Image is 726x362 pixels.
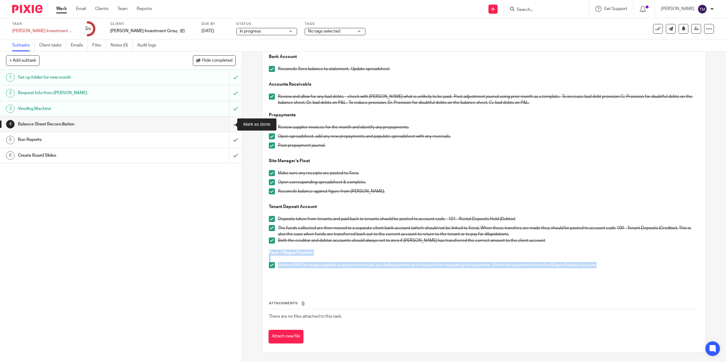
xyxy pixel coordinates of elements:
[269,314,342,319] span: There are no files attached to this task.
[12,28,73,34] div: Shamot Investment Group - Management Accounts
[308,29,340,33] span: No tags selected
[516,7,571,13] input: Search
[137,6,152,12] a: Reports
[269,82,311,87] strong: Accounts Receivable
[278,124,699,130] p: Review supplier invoices for the month and identify any prepayments.
[18,120,155,129] h1: Balance Sheet Reconciliation
[12,28,73,34] div: [PERSON_NAME] Investment Group - Management Accounts
[92,39,106,51] a: Files
[6,120,15,128] div: 4
[110,28,177,34] p: [PERSON_NAME] Investment Group Ltd
[201,22,229,26] label: Due by
[76,6,86,12] a: Email
[278,170,699,176] p: Make sure any receipts are posted to Xero.
[697,4,707,14] img: svg%3E
[269,55,297,59] strong: Bank Account
[278,188,699,194] p: Reconcile balance against figure from [PERSON_NAME].
[269,159,310,163] strong: Site Manager’s Float
[240,29,261,33] span: In progress
[39,39,66,51] a: Client tasks
[6,104,15,113] div: 3
[604,7,627,11] span: Get Support
[236,22,297,26] label: Status
[269,113,296,117] strong: Prepayments
[18,73,155,82] h1: Set up folder for new month
[269,251,313,255] strong: Paye / Wages Payable
[6,55,39,66] button: + Add subtask
[6,136,15,144] div: 5
[12,5,43,13] img: Pixie
[269,302,298,305] span: Attachments
[278,262,699,268] p: Journal PAYE to wages payable as payment is made as a bulk payment so it’s easier then separating...
[278,94,699,106] p: Review and allow for any bad debts – check with [PERSON_NAME] what is unlikely to be paid. Post a...
[202,58,232,63] span: Hide completed
[661,6,694,12] p: [PERSON_NAME]
[201,29,214,33] span: [DATE]
[193,55,236,66] button: Hide completed
[12,39,35,51] a: Subtasks
[85,25,91,32] div: 3
[278,179,699,185] p: Open corresponding spreadsheet & complete.
[95,6,108,12] a: Clients
[56,6,67,12] a: Work
[71,39,88,51] a: Emails
[12,22,73,26] label: Task
[278,237,699,244] p: Both the creditor and debtor accounts should always net to zero if [PERSON_NAME] has transferred ...
[111,39,133,51] a: Notes (0)
[278,225,699,237] p: The funds collected are then moved to a separate client bank account (which should not be linked ...
[87,27,91,31] small: /6
[305,22,365,26] label: Tags
[6,151,15,160] div: 6
[18,88,155,97] h1: Request Info from [PERSON_NAME]
[118,6,128,12] a: Team
[278,133,699,139] p: Open spreadsheet, add any new prepayments and populate spreadsheet with any reversals.
[137,39,161,51] a: Audit logs
[269,205,317,209] strong: Tenant Deposit Account
[18,104,155,113] h1: Vending Machine
[18,135,155,144] h1: Run Reports
[6,73,15,82] div: 1
[110,22,194,26] label: Client
[269,330,303,343] button: Attach new file
[278,142,699,149] p: Post prepayment journal.
[278,66,699,72] p: Reconcile Xero balance to statement. Update spreadsheet
[278,216,699,222] p: Deposits taken from tenants and paid back to tenants should be posted to account code - 101 - Ren...
[6,89,15,97] div: 2
[18,151,155,160] h1: Create Board Slides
